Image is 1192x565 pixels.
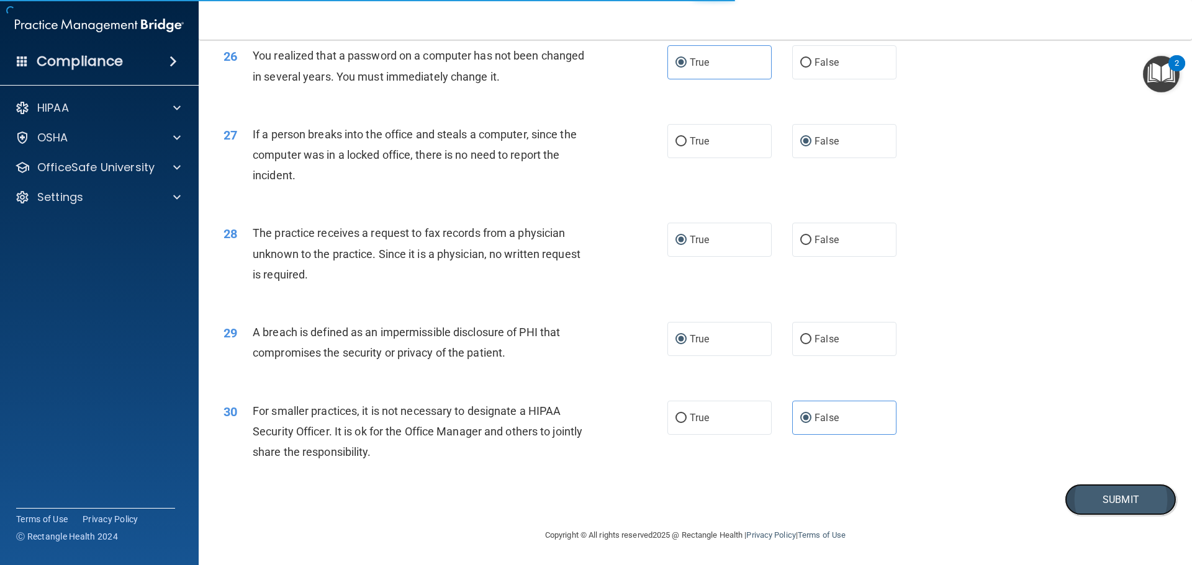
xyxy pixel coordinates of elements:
[15,100,181,115] a: HIPAA
[15,160,181,175] a: OfficeSafe University
[675,58,687,68] input: True
[800,414,811,423] input: False
[37,130,68,145] p: OSHA
[253,49,584,82] span: You realized that a password on a computer has not been changed in several years. You must immedi...
[798,530,846,540] a: Terms of Use
[16,513,68,525] a: Terms of Use
[815,56,839,68] span: False
[675,414,687,423] input: True
[1065,484,1176,515] button: Submit
[37,160,155,175] p: OfficeSafe University
[253,128,577,182] span: If a person breaks into the office and steals a computer, since the computer was in a locked offi...
[15,190,181,205] a: Settings
[800,58,811,68] input: False
[800,335,811,344] input: False
[83,513,138,525] a: Privacy Policy
[675,137,687,146] input: True
[800,137,811,146] input: False
[223,128,237,143] span: 27
[15,13,184,38] img: PMB logo
[815,234,839,246] span: False
[690,333,709,345] span: True
[690,135,709,147] span: True
[469,515,922,555] div: Copyright © All rights reserved 2025 @ Rectangle Health | |
[1143,56,1180,92] button: Open Resource Center, 2 new notifications
[815,135,839,147] span: False
[223,49,237,64] span: 26
[37,100,69,115] p: HIPAA
[675,236,687,245] input: True
[690,412,709,424] span: True
[675,335,687,344] input: True
[1175,63,1179,79] div: 2
[253,326,560,359] span: A breach is defined as an impermissible disclosure of PHI that compromises the security or privac...
[690,56,709,68] span: True
[37,190,83,205] p: Settings
[815,333,839,345] span: False
[253,226,580,280] span: The practice receives a request to fax records from a physician unknown to the practice. Since it...
[16,530,118,543] span: Ⓒ Rectangle Health 2024
[37,53,123,70] h4: Compliance
[690,234,709,246] span: True
[223,404,237,419] span: 30
[223,326,237,340] span: 29
[223,226,237,241] span: 28
[800,236,811,245] input: False
[815,412,839,424] span: False
[253,404,582,458] span: For smaller practices, it is not necessary to designate a HIPAA Security Officer. It is ok for th...
[746,530,795,540] a: Privacy Policy
[15,130,181,145] a: OSHA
